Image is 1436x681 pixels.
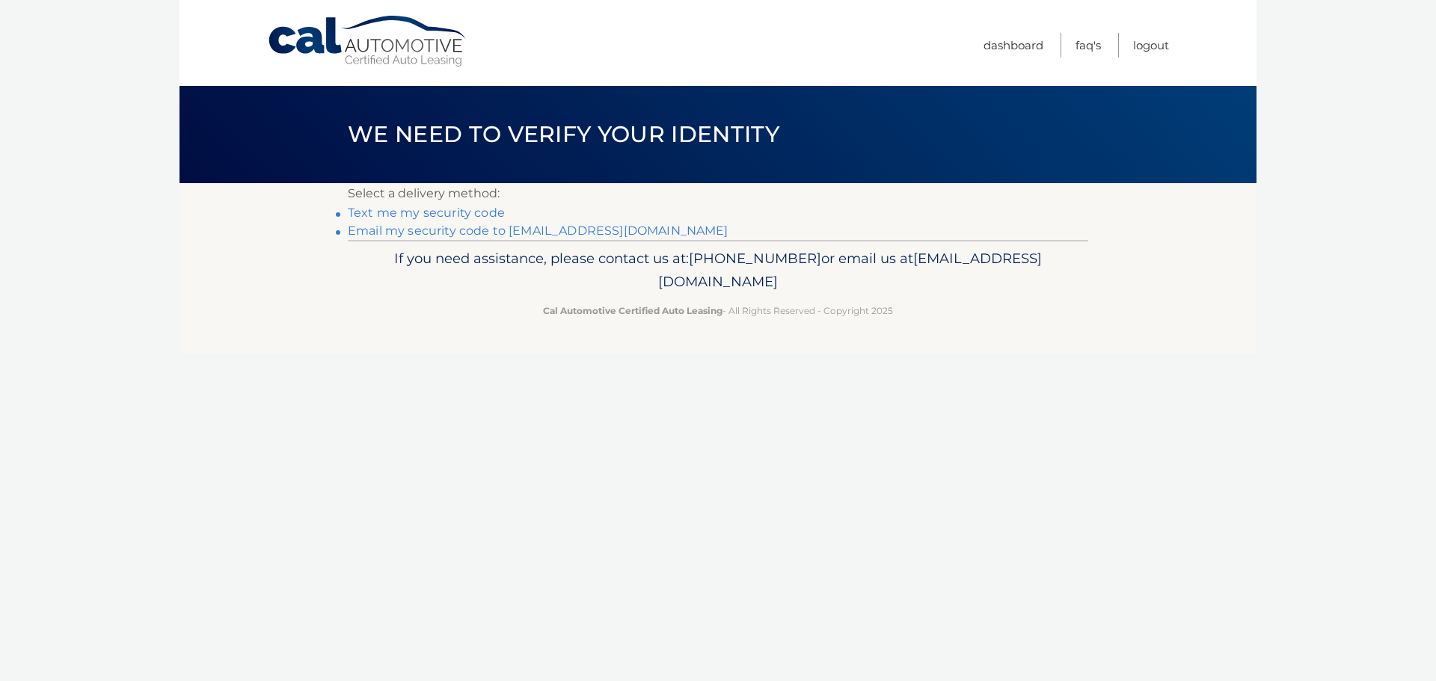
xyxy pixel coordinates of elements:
p: - All Rights Reserved - Copyright 2025 [358,303,1078,318]
a: Dashboard [984,33,1043,58]
a: FAQ's [1076,33,1101,58]
strong: Cal Automotive Certified Auto Leasing [543,305,722,316]
p: Select a delivery method: [348,183,1088,204]
p: If you need assistance, please contact us at: or email us at [358,247,1078,295]
a: Text me my security code [348,206,505,220]
span: We need to verify your identity [348,120,779,148]
a: Logout [1133,33,1169,58]
span: [PHONE_NUMBER] [689,250,821,267]
a: Email my security code to [EMAIL_ADDRESS][DOMAIN_NAME] [348,224,728,238]
a: Cal Automotive [267,15,469,68]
